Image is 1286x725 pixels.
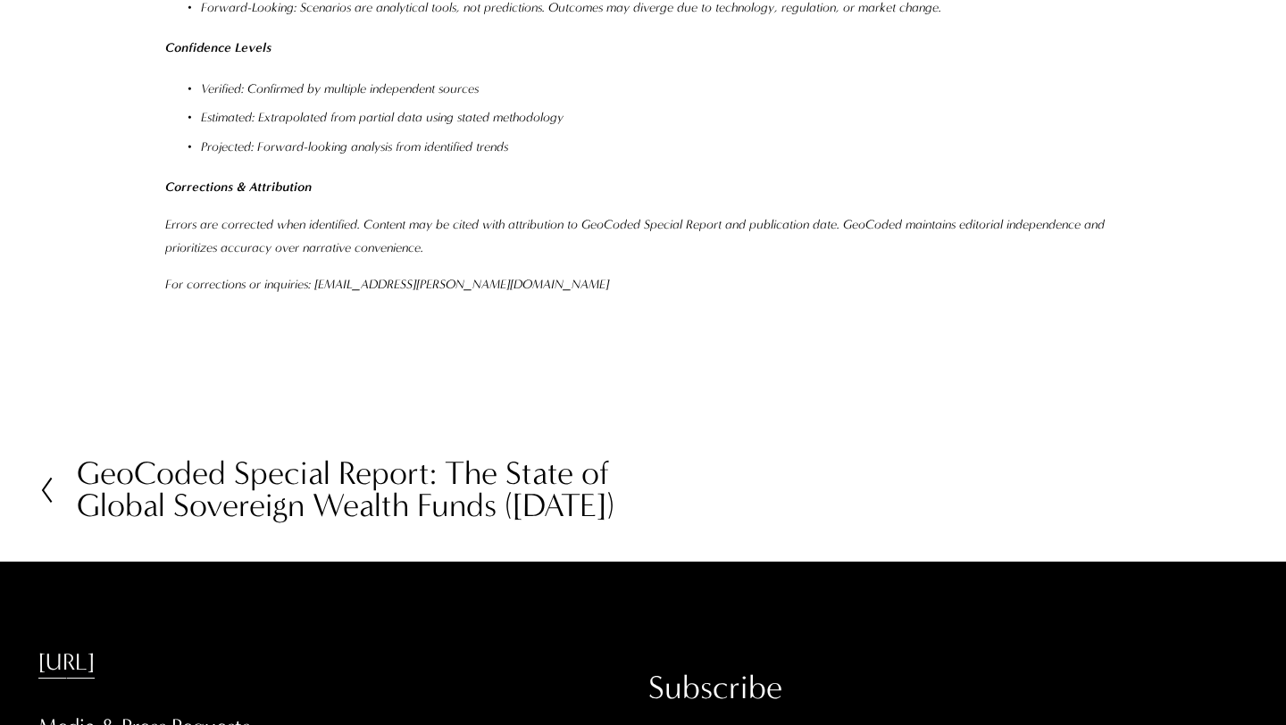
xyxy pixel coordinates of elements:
h2: GeoCoded Special Report: The State of Global Sovereign Wealth Funds ([DATE]) [77,458,643,523]
h2: Subscribe [648,665,1248,711]
em: For corrections or inquiries: [EMAIL_ADDRESS][PERSON_NAME][DOMAIN_NAME] [165,277,609,292]
a: GeoCoded Special Report: The State of Global Sovereign Wealth Funds ([DATE]) [38,458,643,523]
a: [URL] [38,646,95,679]
em: Verified: Confirmed by multiple independent sources [201,81,479,96]
em: Corrections & Attribution [165,179,312,195]
em: Errors are corrected when identified. Content may be cited with attribution to GeoCoded Special R... [165,217,1108,255]
em: Estimated: Extrapolated from partial data using stated methodology [201,110,564,125]
em: Confidence Levels [165,40,271,55]
em: Projected: Forward-looking analysis from identified trends [201,139,508,154]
